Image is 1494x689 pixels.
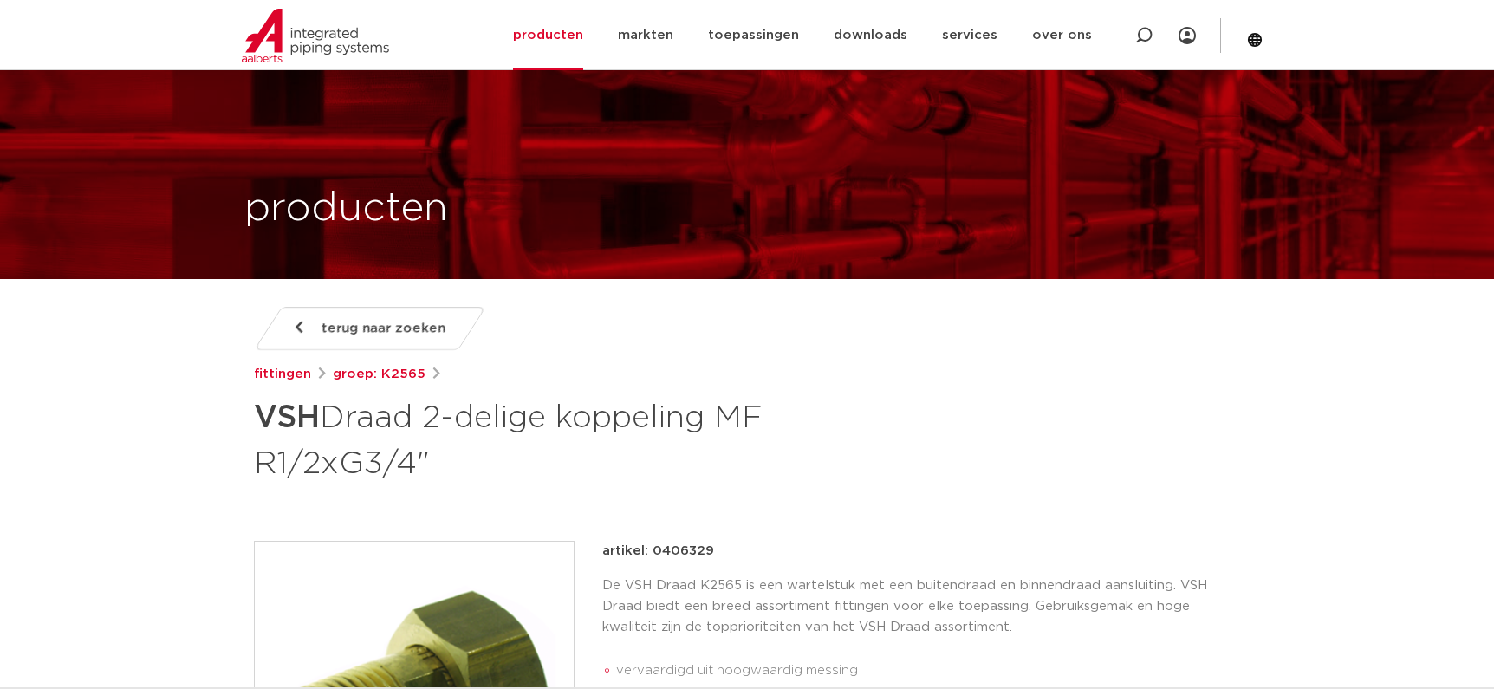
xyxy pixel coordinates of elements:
h1: producten [244,181,448,237]
a: fittingen [254,364,311,385]
a: groep: K2565 [333,364,425,385]
h1: Draad 2-delige koppeling MF R1/2xG3/4" [254,392,905,485]
a: terug naar zoeken [254,307,486,350]
p: De VSH Draad K2565 is een wartelstuk met een buitendraad en binnendraad aansluiting. VSH Draad bi... [602,575,1240,638]
strong: VSH [254,402,320,433]
p: artikel: 0406329 [602,541,714,562]
span: terug naar zoeken [322,315,445,342]
li: vervaardigd uit hoogwaardig messing [616,657,1240,685]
